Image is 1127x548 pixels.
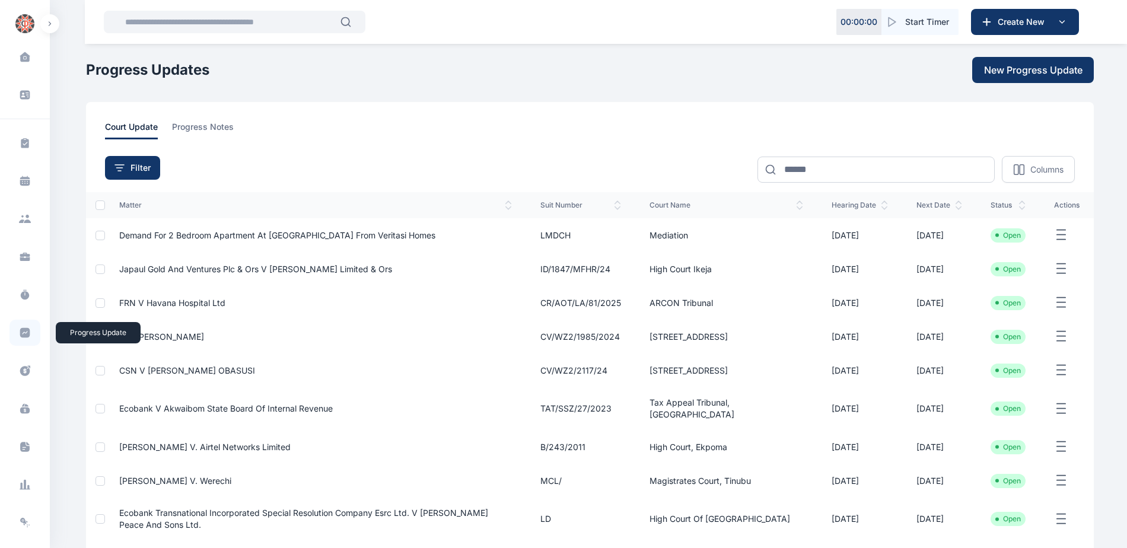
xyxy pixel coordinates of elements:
a: [PERSON_NAME] V. Airtel Networks Limited [119,442,291,452]
li: Open [995,298,1021,308]
td: [DATE] [902,252,976,286]
td: [DATE] [902,387,976,430]
a: Cicl [PERSON_NAME] [119,332,204,342]
td: [DATE] [817,498,902,540]
td: [DATE] [817,252,902,286]
td: [DATE] [902,430,976,464]
td: [DATE] [817,387,902,430]
a: Japaul Gold and Ventures Plc & Ors v [PERSON_NAME] Limited & Ors [119,264,392,274]
a: FRN v Havana Hospital Ltd [119,298,225,308]
td: CV/WZ2/1985/2024 [526,320,635,353]
button: Start Timer [881,9,959,35]
span: New Progress Update [984,63,1083,77]
td: Mediation [635,218,817,252]
li: Open [995,265,1021,274]
span: progress notes [172,121,234,139]
button: Filter [105,156,160,180]
span: hearing date [832,200,888,210]
li: Open [995,404,1021,413]
td: [STREET_ADDRESS] [635,353,817,387]
a: Ecobank Transnational Incorporated Special Resolution Company Esrc Ltd. V [PERSON_NAME] Peace And... [119,508,488,530]
td: [DATE] [902,498,976,540]
button: Create New [971,9,1079,35]
li: Open [995,366,1021,375]
li: Open [995,332,1021,342]
td: [DATE] [902,286,976,320]
span: suit number [540,200,621,210]
li: Open [995,231,1021,240]
span: actions [1054,200,1080,210]
td: Magistrates Court, Tinubu [635,464,817,498]
li: Open [995,514,1021,524]
h1: Progress Updates [86,60,209,79]
li: Open [995,442,1021,452]
li: Open [995,476,1021,486]
td: High Court, Ekpoma [635,430,817,464]
a: Ecobank V Akwaibom State Board of Internal Revenue [119,403,333,413]
td: ID/1847/MFHR/24 [526,252,635,286]
span: Start Timer [905,16,949,28]
td: [DATE] [817,430,902,464]
button: New Progress Update [972,57,1094,83]
td: CR/AOT/LA/81/2025 [526,286,635,320]
td: High Court of [GEOGRAPHIC_DATA] [635,498,817,540]
td: MCL/ [526,464,635,498]
p: Columns [1030,164,1064,176]
td: [DATE] [817,353,902,387]
td: [DATE] [817,286,902,320]
span: court name [650,200,803,210]
a: Demand for 2 bedroom apartment at [GEOGRAPHIC_DATA] from Veritasi Homes [119,230,435,240]
a: [PERSON_NAME] v. Werechi [119,476,231,486]
span: Filter [130,162,151,174]
td: LMDCH [526,218,635,252]
td: B/243/2011 [526,430,635,464]
a: progress notes [172,121,248,139]
span: court update [105,121,158,139]
span: status [991,200,1026,210]
button: Columns [1002,156,1075,183]
td: [DATE] [817,464,902,498]
td: [DATE] [902,320,976,353]
td: TAT/SSZ/27/2023 [526,387,635,430]
a: CSN V [PERSON_NAME] OBASUSI [119,365,255,375]
td: [DATE] [817,218,902,252]
td: [DATE] [817,320,902,353]
td: ARCON Tribunal [635,286,817,320]
td: [STREET_ADDRESS] [635,320,817,353]
td: Tax Appeal Tribunal, [GEOGRAPHIC_DATA] [635,387,817,430]
td: [DATE] [902,464,976,498]
p: 00 : 00 : 00 [841,16,877,28]
td: LD [526,498,635,540]
td: High Court Ikeja [635,252,817,286]
td: [DATE] [902,353,976,387]
span: Create New [993,16,1055,28]
span: matter [119,200,512,210]
td: [DATE] [902,218,976,252]
a: court update [105,121,172,139]
span: next date [916,200,962,210]
td: CV/WZ2/2117/24 [526,353,635,387]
